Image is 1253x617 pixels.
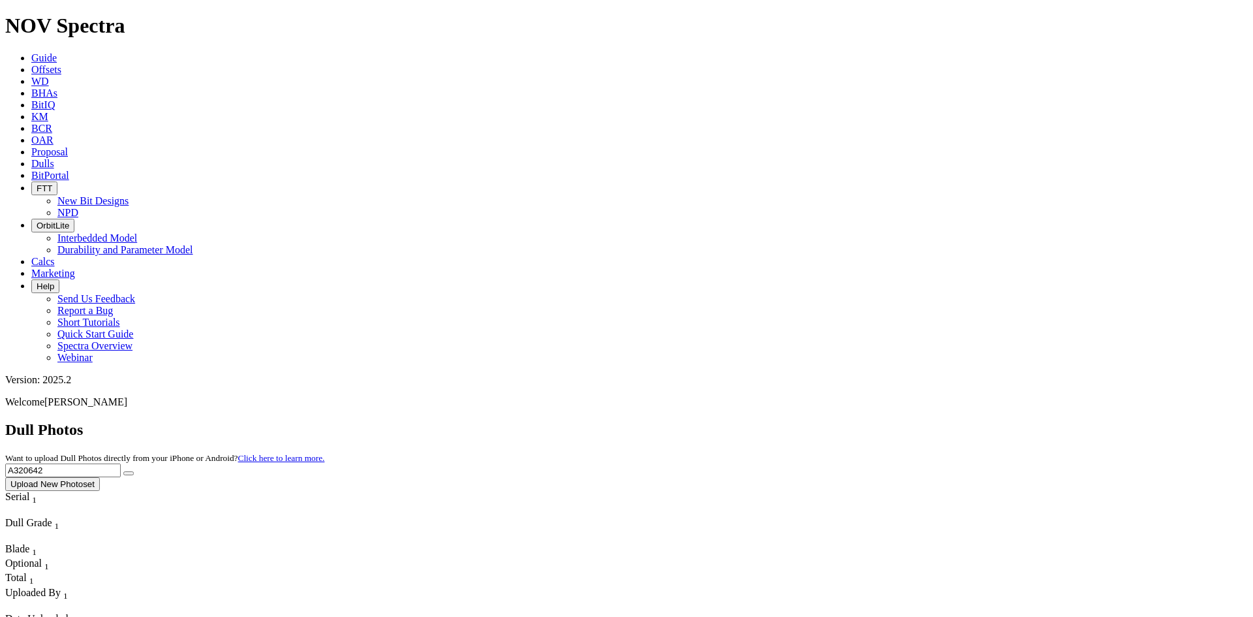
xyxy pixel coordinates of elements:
[5,572,27,583] span: Total
[5,491,29,502] span: Serial
[31,170,69,181] a: BitPortal
[57,305,113,316] a: Report a Bug
[44,396,127,407] span: [PERSON_NAME]
[55,517,59,528] span: Sort None
[44,558,49,569] span: Sort None
[57,340,132,351] a: Spectra Overview
[5,421,1248,439] h2: Dull Photos
[32,543,37,554] span: Sort None
[32,491,37,502] span: Sort None
[31,134,54,146] a: OAR
[31,219,74,232] button: OrbitLite
[5,587,129,601] div: Uploaded By Sort None
[63,591,68,601] sub: 1
[5,543,51,558] div: Blade Sort None
[5,517,97,543] div: Sort None
[63,587,68,598] span: Sort None
[32,547,37,557] sub: 1
[44,562,49,571] sub: 1
[57,328,133,340] a: Quick Start Guide
[5,505,61,517] div: Column Menu
[5,464,121,477] input: Search Serial Number
[31,279,59,293] button: Help
[55,521,59,531] sub: 1
[5,558,51,572] div: Optional Sort None
[5,572,51,586] div: Total Sort None
[31,158,54,169] a: Dulls
[31,52,57,63] a: Guide
[32,495,37,505] sub: 1
[29,577,34,586] sub: 1
[57,352,93,363] a: Webinar
[5,517,52,528] span: Dull Grade
[31,146,68,157] a: Proposal
[5,587,129,613] div: Sort None
[5,543,29,554] span: Blade
[57,207,78,218] a: NPD
[5,477,100,491] button: Upload New Photoset
[37,281,54,291] span: Help
[31,64,61,75] a: Offsets
[31,268,75,279] a: Marketing
[37,221,69,230] span: OrbitLite
[57,244,193,255] a: Durability and Parameter Model
[31,99,55,110] a: BitIQ
[5,491,61,505] div: Serial Sort None
[5,517,97,531] div: Dull Grade Sort None
[57,293,135,304] a: Send Us Feedback
[5,14,1248,38] h1: NOV Spectra
[31,256,55,267] a: Calcs
[5,601,129,613] div: Column Menu
[57,232,137,244] a: Interbedded Model
[5,491,61,517] div: Sort None
[5,543,51,558] div: Sort None
[37,183,52,193] span: FTT
[31,123,52,134] a: BCR
[29,572,34,583] span: Sort None
[5,396,1248,408] p: Welcome
[5,374,1248,386] div: Version: 2025.2
[5,453,324,463] small: Want to upload Dull Photos directly from your iPhone or Android?
[238,453,325,463] a: Click here to learn more.
[5,572,51,586] div: Sort None
[31,76,49,87] a: WD
[5,531,97,543] div: Column Menu
[5,587,61,598] span: Uploaded By
[5,558,42,569] span: Optional
[31,182,57,195] button: FTT
[5,558,51,572] div: Sort None
[57,317,120,328] a: Short Tutorials
[31,111,48,122] a: KM
[31,87,57,99] a: BHAs
[57,195,129,206] a: New Bit Designs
